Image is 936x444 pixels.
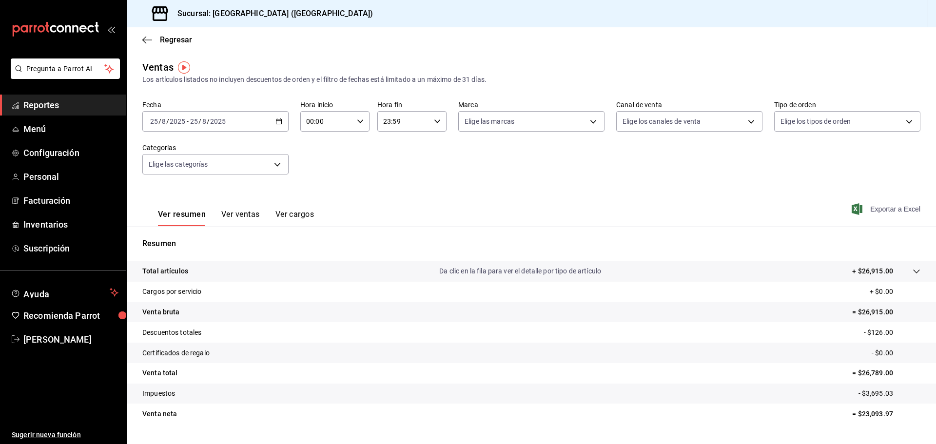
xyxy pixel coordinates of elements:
p: Venta neta [142,409,177,419]
p: = $26,789.00 [852,368,920,378]
span: Regresar [160,35,192,44]
span: Elige las marcas [465,116,514,126]
span: Suscripción [23,242,118,255]
input: -- [161,117,166,125]
label: Categorías [142,144,289,151]
p: Total artículos [142,266,188,276]
label: Tipo de orden [774,101,920,108]
button: Exportar a Excel [854,203,920,215]
span: Recomienda Parrot [23,309,118,322]
input: ---- [169,117,186,125]
span: / [207,117,210,125]
p: Cargos por servicio [142,287,202,297]
span: - [187,117,189,125]
p: Impuestos [142,388,175,399]
p: Resumen [142,238,920,250]
span: [PERSON_NAME] [23,333,118,346]
input: ---- [210,117,226,125]
label: Hora fin [377,101,447,108]
span: / [166,117,169,125]
h3: Sucursal: [GEOGRAPHIC_DATA] ([GEOGRAPHIC_DATA]) [170,8,373,19]
span: Reportes [23,98,118,112]
p: = $26,915.00 [852,307,920,317]
div: Ventas [142,60,174,75]
p: Venta bruta [142,307,179,317]
input: -- [202,117,207,125]
p: Venta total [142,368,177,378]
div: navigation tabs [158,210,314,226]
span: Configuración [23,146,118,159]
div: Los artículos listados no incluyen descuentos de orden y el filtro de fechas está limitado a un m... [142,75,920,85]
button: Ver ventas [221,210,260,226]
button: Ver cargos [275,210,314,226]
span: / [158,117,161,125]
span: Pregunta a Parrot AI [26,64,105,74]
span: Elige las categorías [149,159,208,169]
span: Menú [23,122,118,135]
button: Regresar [142,35,192,44]
input: -- [150,117,158,125]
label: Marca [458,101,604,108]
span: Facturación [23,194,118,207]
span: Inventarios [23,218,118,231]
p: Descuentos totales [142,328,201,338]
label: Canal de venta [616,101,762,108]
p: + $26,915.00 [852,266,893,276]
p: + $0.00 [870,287,920,297]
p: - $3,695.03 [858,388,920,399]
img: Tooltip marker [178,61,190,74]
button: Pregunta a Parrot AI [11,58,120,79]
span: Ayuda [23,287,106,298]
p: Da clic en la fila para ver el detalle por tipo de artículo [439,266,601,276]
a: Pregunta a Parrot AI [7,71,120,81]
p: = $23,093.97 [852,409,920,419]
span: Sugerir nueva función [12,430,118,440]
label: Hora inicio [300,101,370,108]
span: Elige los tipos de orden [780,116,851,126]
button: Ver resumen [158,210,206,226]
p: - $126.00 [864,328,920,338]
span: Elige los canales de venta [623,116,701,126]
p: - $0.00 [872,348,920,358]
button: open_drawer_menu [107,25,115,33]
span: Personal [23,170,118,183]
label: Fecha [142,101,289,108]
span: / [198,117,201,125]
p: Certificados de regalo [142,348,210,358]
input: -- [190,117,198,125]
